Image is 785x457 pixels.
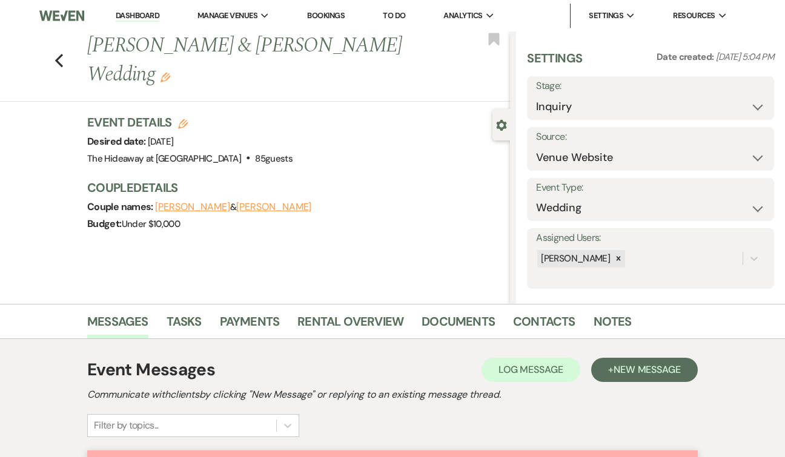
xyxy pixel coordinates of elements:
[536,229,765,247] label: Assigned Users:
[39,3,84,28] img: Weven Logo
[297,312,403,338] a: Rental Overview
[148,136,173,148] span: [DATE]
[87,135,148,148] span: Desired date:
[87,217,122,230] span: Budget:
[536,179,765,197] label: Event Type:
[536,77,765,95] label: Stage:
[673,10,715,22] span: Resources
[122,218,181,230] span: Under $10,000
[236,202,311,212] button: [PERSON_NAME]
[536,128,765,146] label: Source:
[87,357,215,383] h1: Event Messages
[155,201,311,213] span: &
[161,71,170,82] button: Edit
[220,312,280,338] a: Payments
[537,250,612,268] div: [PERSON_NAME]
[527,50,582,76] h3: Settings
[167,312,202,338] a: Tasks
[657,51,716,63] span: Date created:
[594,312,632,338] a: Notes
[87,387,698,402] h2: Communicate with clients by clicking "New Message" or replying to an existing message thread.
[422,312,495,338] a: Documents
[87,31,421,89] h1: [PERSON_NAME] & [PERSON_NAME] Wedding
[87,179,498,196] h3: Couple Details
[87,153,241,165] span: The Hideaway at [GEOGRAPHIC_DATA]
[87,312,148,338] a: Messages
[498,363,563,376] span: Log Message
[496,119,507,130] button: Close lead details
[87,114,293,131] h3: Event Details
[443,10,482,22] span: Analytics
[155,202,230,212] button: [PERSON_NAME]
[589,10,623,22] span: Settings
[591,358,698,382] button: +New Message
[255,153,293,165] span: 85 guests
[94,418,159,433] div: Filter by topics...
[716,51,774,63] span: [DATE] 5:04 PM
[116,10,159,22] a: Dashboard
[513,312,575,338] a: Contacts
[197,10,257,22] span: Manage Venues
[614,363,681,376] span: New Message
[482,358,580,382] button: Log Message
[307,10,345,21] a: Bookings
[87,200,155,213] span: Couple names:
[383,10,405,21] a: To Do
